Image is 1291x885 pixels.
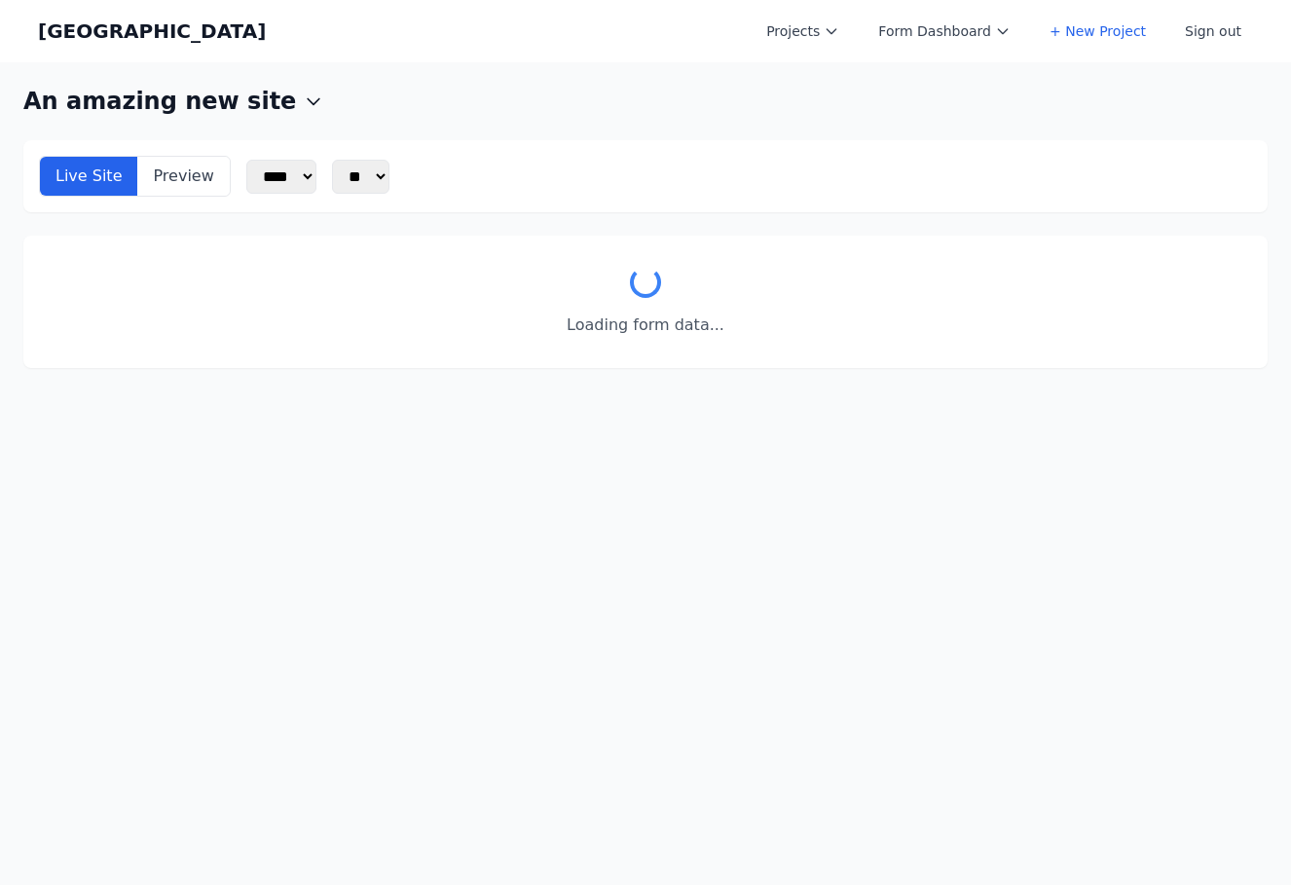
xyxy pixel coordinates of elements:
[755,14,851,49] button: Projects
[40,157,137,196] button: Live Site
[1038,14,1158,49] a: + New Project
[38,18,266,45] a: [GEOGRAPHIC_DATA]
[55,313,1236,337] p: Loading form data...
[867,14,1022,49] button: Form Dashboard
[23,86,323,117] button: An amazing new site
[1173,14,1253,49] button: Sign out
[137,157,229,196] button: Preview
